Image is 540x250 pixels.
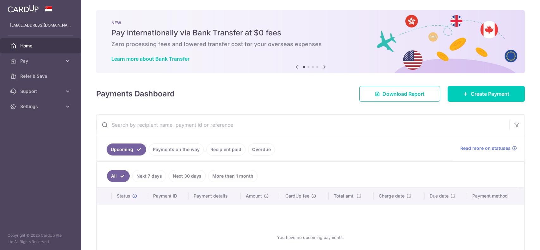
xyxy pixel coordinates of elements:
[111,40,510,48] h6: Zero processing fees and lowered transfer cost for your overseas expenses
[460,145,511,151] span: Read more on statuses
[132,170,166,182] a: Next 7 days
[149,143,204,155] a: Payments on the way
[471,90,509,98] span: Create Payment
[20,58,62,64] span: Pay
[448,86,525,102] a: Create Payment
[148,188,189,204] th: Payment ID
[20,103,62,110] span: Settings
[96,88,175,100] h4: Payments Dashboard
[111,28,510,38] h5: Pay internationally via Bank Transfer at $0 fees
[208,170,258,182] a: More than 1 month
[8,5,39,13] img: CardUp
[107,143,146,155] a: Upcoming
[20,88,62,95] span: Support
[248,143,275,155] a: Overdue
[111,20,510,25] p: NEW
[382,90,425,98] span: Download Report
[460,145,517,151] a: Read more on statuses
[111,56,189,62] a: Learn more about Bank Transfer
[10,22,71,28] p: [EMAIL_ADDRESS][DOMAIN_NAME]
[430,193,449,199] span: Due date
[359,86,440,102] a: Download Report
[285,193,309,199] span: CardUp fee
[20,73,62,79] span: Refer & Save
[246,193,262,199] span: Amount
[379,193,405,199] span: Charge date
[20,43,62,49] span: Home
[96,115,509,135] input: Search by recipient name, payment id or reference
[206,143,245,155] a: Recipient paid
[334,193,355,199] span: Total amt.
[96,10,525,73] img: Bank transfer banner
[169,170,206,182] a: Next 30 days
[107,170,130,182] a: All
[117,193,130,199] span: Status
[189,188,241,204] th: Payment details
[467,188,524,204] th: Payment method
